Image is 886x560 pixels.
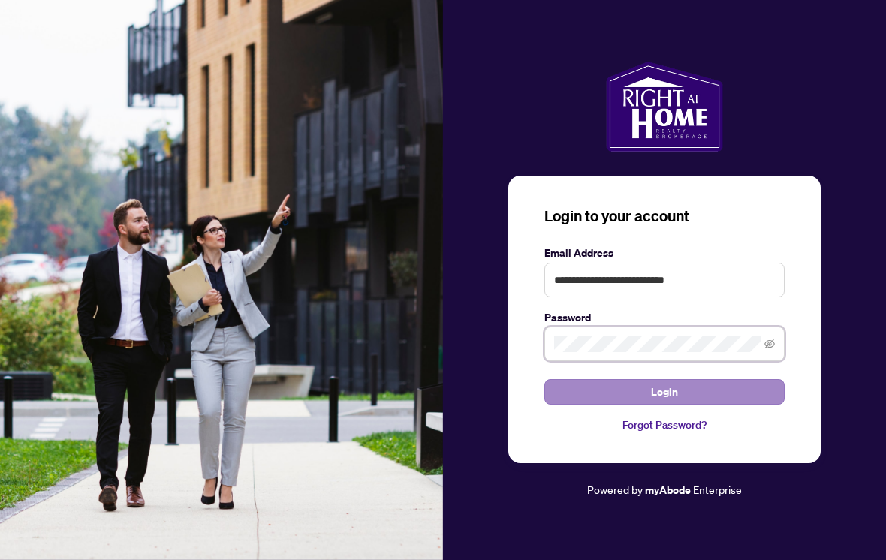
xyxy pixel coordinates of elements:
img: ma-logo [606,62,722,152]
span: eye-invisible [764,339,775,349]
span: Login [651,380,678,404]
button: Login [544,379,785,405]
label: Email Address [544,245,785,261]
span: Enterprise [693,483,742,496]
label: Password [544,309,785,326]
a: myAbode [645,482,691,498]
a: Forgot Password? [544,417,785,433]
span: Powered by [587,483,643,496]
h3: Login to your account [544,206,785,227]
